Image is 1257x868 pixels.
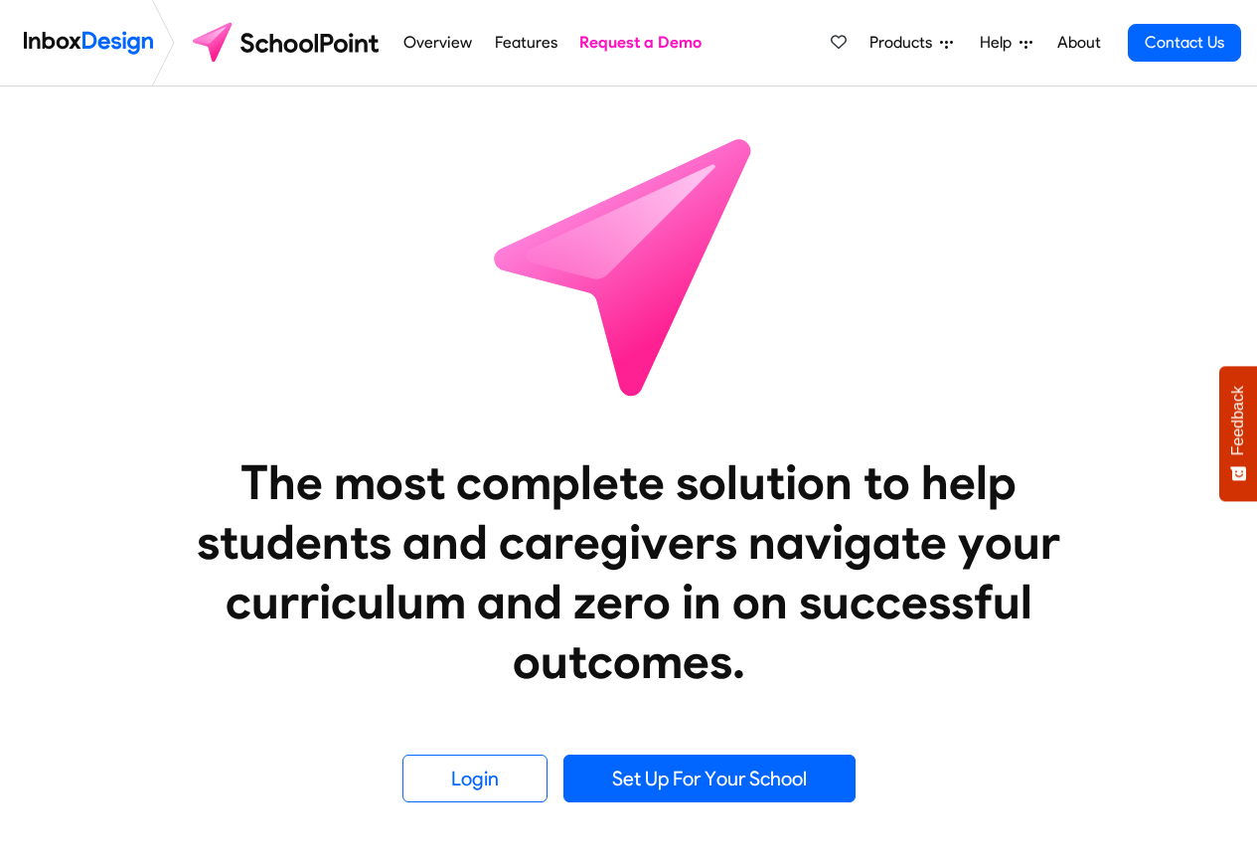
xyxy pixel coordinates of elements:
[489,23,562,63] a: Features
[1051,23,1106,63] a: About
[398,23,478,63] a: Overview
[862,23,961,63] a: Products
[183,19,393,67] img: schoolpoint logo
[1219,366,1257,501] button: Feedback - Show survey
[980,31,1020,55] span: Help
[869,31,940,55] span: Products
[450,87,808,444] img: icon_schoolpoint.svg
[972,23,1040,63] a: Help
[574,23,707,63] a: Request a Demo
[1128,24,1241,62] a: Contact Us
[402,755,548,802] a: Login
[563,755,856,802] a: Set Up For Your School
[1229,386,1247,455] span: Feedback
[157,452,1101,691] heading: The most complete solution to help students and caregivers navigate your curriculum and zero in o...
